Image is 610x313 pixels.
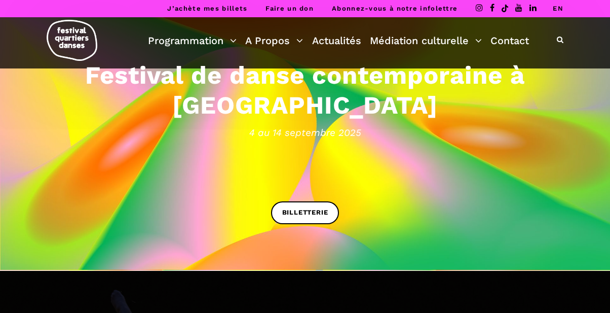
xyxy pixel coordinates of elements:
a: EN [553,5,563,12]
a: BILLETTERIE [271,201,339,224]
a: Abonnez-vous à notre infolettre [332,5,458,12]
a: Actualités [312,32,361,49]
span: BILLETTERIE [282,207,328,218]
a: Médiation culturelle [370,32,482,49]
a: Contact [490,32,529,49]
span: 4 au 14 septembre 2025 [10,125,600,140]
a: Faire un don [265,5,314,12]
h3: Festival de danse contemporaine à [GEOGRAPHIC_DATA] [10,60,600,120]
a: A Propos [245,32,303,49]
img: logo-fqd-med [47,20,97,61]
a: Programmation [148,32,237,49]
a: J’achète mes billets [167,5,247,12]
